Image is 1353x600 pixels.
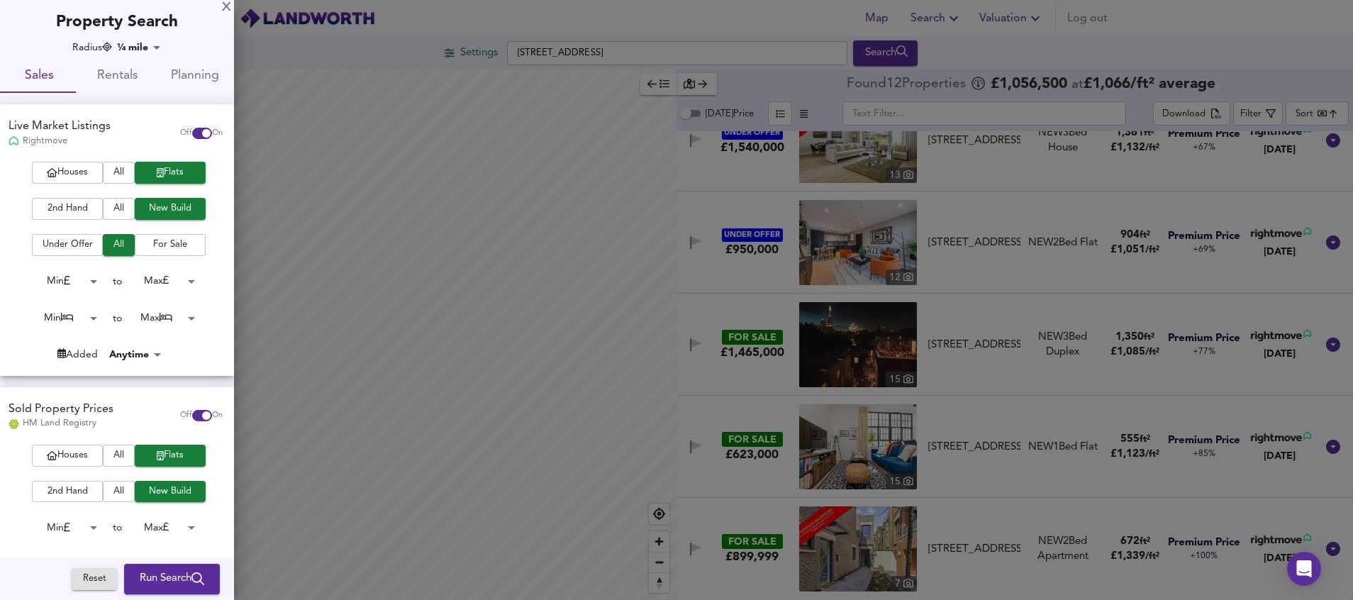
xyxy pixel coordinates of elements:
button: Flats [135,162,206,184]
span: 2nd Hand [39,484,96,500]
span: Flats [142,165,199,181]
button: New Build [135,198,206,220]
span: Under Offer [39,237,96,253]
div: to [113,274,122,289]
div: Min [24,270,102,292]
div: to [113,521,122,535]
span: Sales [9,65,69,87]
span: Houses [39,448,96,464]
span: All [110,448,128,464]
span: New Build [142,201,199,217]
span: All [110,484,128,500]
button: Houses [32,445,103,467]
span: For Sale [142,237,199,253]
span: Planning [165,65,225,87]
button: Flats [135,445,206,467]
div: Sold Property Prices [9,401,113,418]
button: All [103,162,135,184]
button: Under Offer [32,234,103,256]
span: On [212,128,223,139]
div: ¼ mile [113,40,165,55]
img: Land Registry [9,419,19,429]
span: 2nd Hand [39,201,96,217]
div: HM Land Registry [9,417,113,430]
span: Houses [39,165,96,181]
button: Run Search [124,565,220,594]
span: All [110,165,128,181]
span: All [110,201,128,217]
div: Live Market Listings [9,118,111,135]
button: 2nd Hand [32,198,103,220]
button: All [103,445,135,467]
span: All [110,237,128,253]
span: Flats [142,448,199,464]
span: Run Search [140,570,204,589]
div: to [113,311,122,326]
span: Rentals [87,65,147,87]
button: New Build [135,481,206,503]
div: Max [122,554,200,576]
button: All [103,198,135,220]
div: Min [24,554,102,576]
div: Min [24,517,102,539]
button: Reset [72,569,117,591]
div: Max [122,517,200,539]
button: For Sale [135,234,206,256]
span: Reset [79,572,110,588]
div: Max [122,307,200,329]
span: On [212,410,223,421]
span: New Build [142,484,199,500]
img: Rightmove [9,135,19,148]
span: Off [180,410,192,421]
button: 2nd Hand [32,481,103,503]
button: All [103,481,135,503]
span: Off [180,128,192,139]
div: Open Intercom Messenger [1287,552,1321,586]
div: to [113,557,122,572]
div: Max [122,270,200,292]
div: Anytime [105,348,166,362]
div: Added [57,348,98,362]
div: X [222,3,231,13]
div: Rightmove [9,135,111,148]
button: Houses [32,162,103,184]
div: Radius [72,40,112,55]
button: All [103,234,135,256]
div: Min [24,307,102,329]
